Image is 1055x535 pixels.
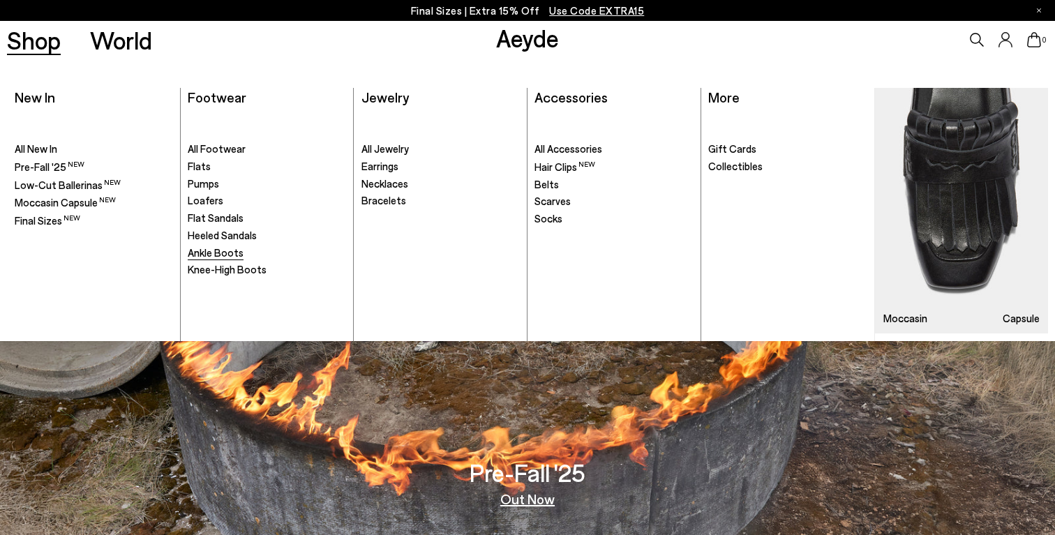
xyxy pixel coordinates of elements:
span: Collectibles [708,160,763,172]
span: Navigate to /collections/ss25-final-sizes [549,4,644,17]
a: Pumps [188,177,346,191]
span: Pre-Fall '25 [15,160,84,173]
a: All Footwear [188,142,346,156]
span: Bracelets [361,194,406,206]
a: Belts [534,178,693,192]
span: Earrings [361,160,398,172]
span: Low-Cut Ballerinas [15,179,121,191]
a: Heeled Sandals [188,229,346,243]
span: Necklaces [361,177,408,190]
h3: Moccasin [883,313,927,324]
a: Earrings [361,160,520,174]
a: More [708,89,740,105]
h3: Capsule [1003,313,1040,324]
a: Loafers [188,194,346,208]
span: Moccasin Capsule [15,196,116,209]
span: All Accessories [534,142,602,155]
span: Knee-High Boots [188,263,267,276]
a: Footwear [188,89,246,105]
a: 0 [1027,32,1041,47]
span: Hair Clips [534,160,595,173]
a: Jewelry [361,89,409,105]
a: New In [15,89,55,105]
a: Ankle Boots [188,246,346,260]
a: Flats [188,160,346,174]
a: Moccasin Capsule [15,195,173,210]
span: Flat Sandals [188,211,244,224]
a: Scarves [534,195,693,209]
a: Accessories [534,89,608,105]
a: Hair Clips [534,160,693,174]
span: Final Sizes [15,214,80,227]
span: Socks [534,212,562,225]
span: 0 [1041,36,1048,44]
a: Out Now [500,492,555,506]
a: Necklaces [361,177,520,191]
span: Loafers [188,194,223,206]
a: All Accessories [534,142,693,156]
p: Final Sizes | Extra 15% Off [411,2,645,20]
span: Ankle Boots [188,246,244,259]
a: Low-Cut Ballerinas [15,178,173,193]
span: Scarves [534,195,571,207]
img: Mobile_e6eede4d-78b8-4bd1-ae2a-4197e375e133_900x.jpg [875,88,1048,333]
span: Belts [534,178,559,190]
span: Heeled Sandals [188,229,257,241]
span: All Footwear [188,142,246,155]
a: World [90,28,152,52]
span: Flats [188,160,211,172]
span: Gift Cards [708,142,756,155]
a: Shop [7,28,61,52]
a: Flat Sandals [188,211,346,225]
span: All New In [15,142,57,155]
a: Pre-Fall '25 [15,160,173,174]
span: Pumps [188,177,219,190]
a: Final Sizes [15,213,173,228]
a: Socks [534,212,693,226]
a: Bracelets [361,194,520,208]
span: All Jewelry [361,142,409,155]
h3: Pre-Fall '25 [470,460,585,485]
a: Collectibles [708,160,867,174]
a: Knee-High Boots [188,263,346,277]
a: Moccasin Capsule [875,88,1048,333]
a: All New In [15,142,173,156]
a: All Jewelry [361,142,520,156]
a: Gift Cards [708,142,867,156]
a: Aeyde [496,23,559,52]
